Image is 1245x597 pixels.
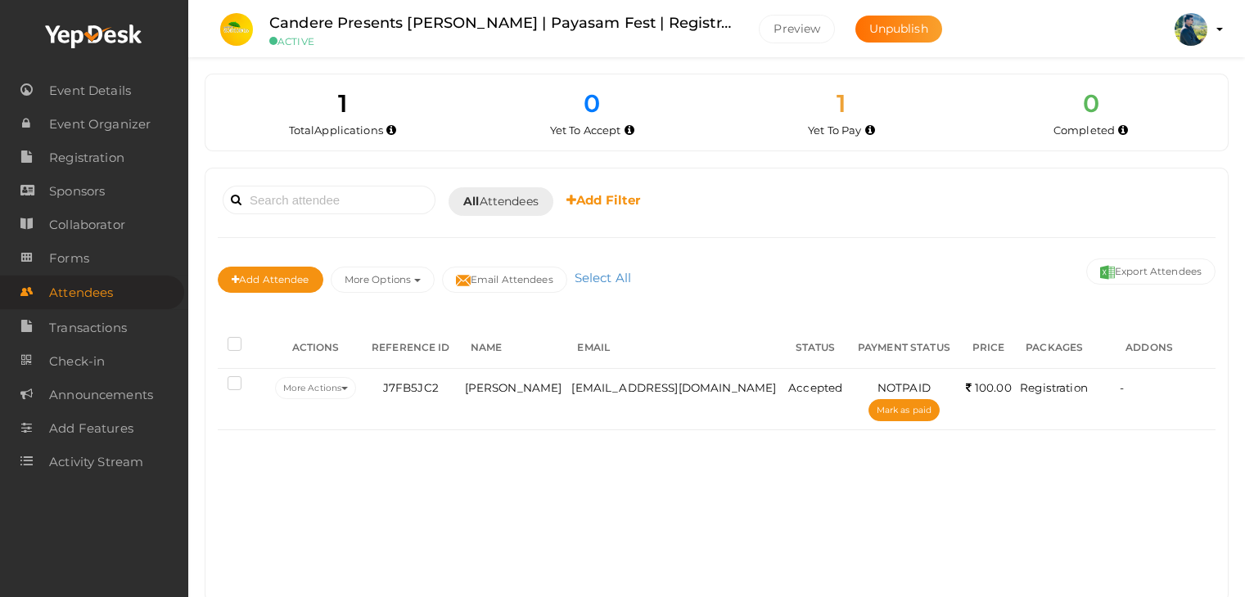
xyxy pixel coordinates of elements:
[456,273,471,288] img: mail-filled.svg
[571,270,635,285] a: Select All
[567,328,783,369] th: EMAIL
[220,13,253,46] img: PPFXFEEN_small.png
[1086,258,1216,285] button: Export Attendees
[1016,328,1116,369] th: PACKAGES
[49,242,89,275] span: Forms
[877,405,931,415] span: Mark as paid
[1020,381,1088,394] span: Registration
[270,328,361,369] th: ACTIONS
[1116,328,1216,369] th: ADDONS
[49,412,133,445] span: Add Features
[223,186,435,214] input: Search attendee
[465,381,562,394] span: [PERSON_NAME]
[372,341,450,353] span: REFERENCE ID
[49,209,125,241] span: Collaborator
[49,345,105,378] span: Check-in
[1175,13,1207,46] img: ACg8ocImFeownhHtboqxd0f2jP-n9H7_i8EBYaAdPoJXQiB63u4xhcvD=s100
[218,267,323,293] button: Add Attendee
[784,328,847,369] th: STATUS
[571,381,776,394] span: [EMAIL_ADDRESS][DOMAIN_NAME]
[49,175,105,208] span: Sponsors
[383,381,439,394] span: J7FB5JC2
[966,381,1012,394] span: 100.00
[1118,126,1128,135] i: Accepted and completed payment succesfully
[865,126,875,135] i: Accepted by organizer and yet to make payment
[788,381,842,394] span: Accepted
[49,276,113,309] span: Attendees
[49,141,124,174] span: Registration
[625,126,634,135] i: Yet to be accepted by organizer
[759,15,835,43] button: Preview
[1100,265,1115,280] img: excel.svg
[877,381,931,394] span: NOTPAID
[869,21,928,36] span: Unpublish
[49,108,151,141] span: Event Organizer
[314,123,383,137] span: Applications
[386,126,396,135] i: Total number of applications
[49,312,127,344] span: Transactions
[1083,88,1099,119] span: 0
[1053,123,1115,137] span: Completed
[442,267,567,293] button: Email Attendees
[550,123,621,137] span: Yet To Accept
[808,123,861,137] span: Yet To Pay
[961,328,1016,369] th: PRICE
[463,194,479,209] b: All
[49,379,153,411] span: Announcements
[847,328,961,369] th: PAYMENT STATUS
[566,192,641,208] b: Add Filter
[868,399,940,421] button: Mark as paid
[331,267,435,293] button: More Options
[1120,381,1124,394] span: -
[49,446,143,478] span: Activity Stream
[463,193,539,210] span: Attendees
[584,88,600,119] span: 0
[49,74,131,107] span: Event Details
[269,11,734,35] label: Candere Presents [PERSON_NAME] | Payasam Fest | Registration
[275,377,356,399] button: More Actions
[855,16,942,43] button: Unpublish
[837,88,846,119] span: 1
[461,328,568,369] th: NAME
[289,123,383,137] span: Total
[269,35,734,47] small: ACTIVE
[338,88,347,119] span: 1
